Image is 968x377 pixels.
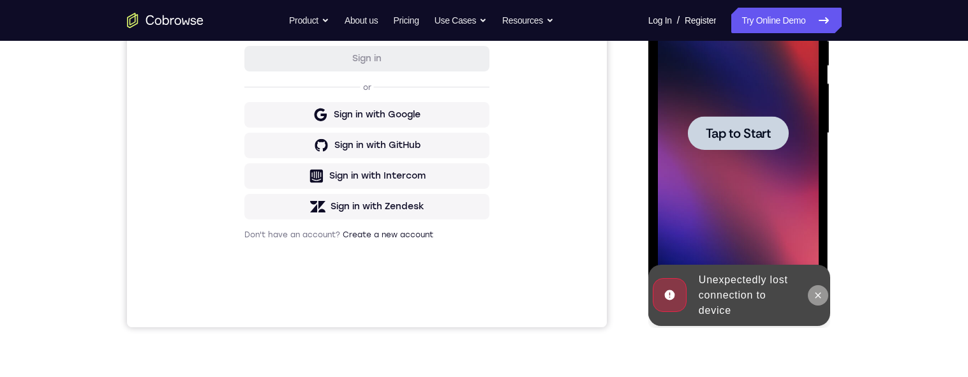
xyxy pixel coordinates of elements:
span: Tap to Start [57,182,123,195]
a: Log In [648,8,672,33]
button: Sign in with GitHub [117,233,362,258]
div: Sign in with GitHub [207,239,294,252]
p: or [234,182,247,193]
button: Sign in with Zendesk [117,294,362,320]
div: Sign in with Google [207,209,294,221]
button: Resources [502,8,554,33]
a: About us [345,8,378,33]
div: Sign in with Intercom [202,270,299,283]
button: Sign in with Google [117,202,362,228]
button: Product [289,8,329,33]
a: Pricing [393,8,419,33]
span: / [677,13,680,28]
p: Don't have an account? [117,330,362,340]
button: Tap to Start [40,171,140,205]
a: Go to the home page [127,13,204,28]
a: Register [685,8,716,33]
div: Sign in with Zendesk [204,300,297,313]
a: Try Online Demo [731,8,841,33]
button: Sign in with Intercom [117,263,362,289]
a: Create a new account [216,330,306,339]
button: Use Cases [435,8,487,33]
